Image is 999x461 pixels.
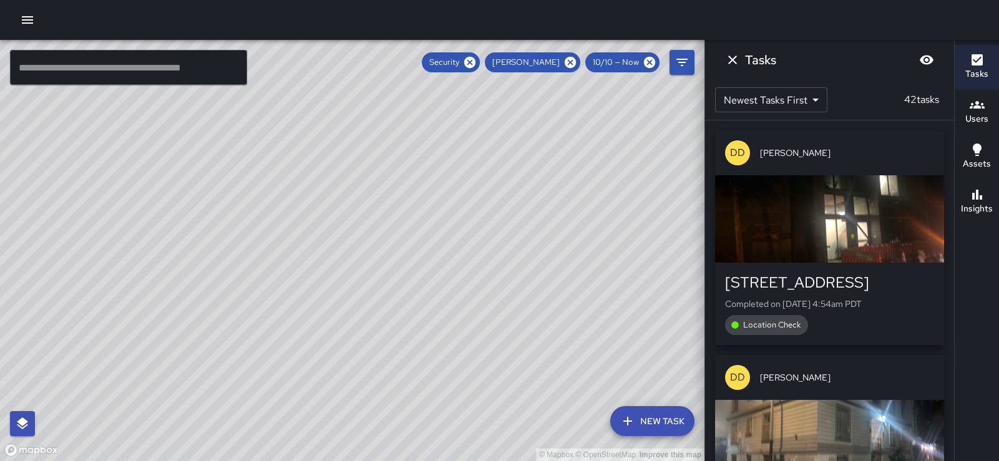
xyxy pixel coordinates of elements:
[955,90,999,135] button: Users
[955,45,999,90] button: Tasks
[585,56,646,69] span: 10/10 — Now
[422,52,480,72] div: Security
[610,406,694,436] button: New Task
[422,56,467,69] span: Security
[760,147,934,159] span: [PERSON_NAME]
[725,298,934,310] p: Completed on [DATE] 4:54am PDT
[965,112,988,126] h6: Users
[715,87,827,112] div: Newest Tasks First
[955,135,999,180] button: Assets
[715,130,944,345] button: DD[PERSON_NAME][STREET_ADDRESS]Completed on [DATE] 4:54am PDTLocation Check
[899,92,944,107] p: 42 tasks
[961,202,993,216] h6: Insights
[725,273,934,293] div: [STREET_ADDRESS]
[730,145,745,160] p: DD
[720,47,745,72] button: Dismiss
[745,50,776,70] h6: Tasks
[485,52,580,72] div: [PERSON_NAME]
[955,180,999,225] button: Insights
[736,319,808,331] span: Location Check
[760,371,934,384] span: [PERSON_NAME]
[963,157,991,171] h6: Assets
[730,370,745,385] p: DD
[485,56,567,69] span: [PERSON_NAME]
[670,50,694,75] button: Filters
[965,67,988,81] h6: Tasks
[914,47,939,72] button: Blur
[585,52,660,72] div: 10/10 — Now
